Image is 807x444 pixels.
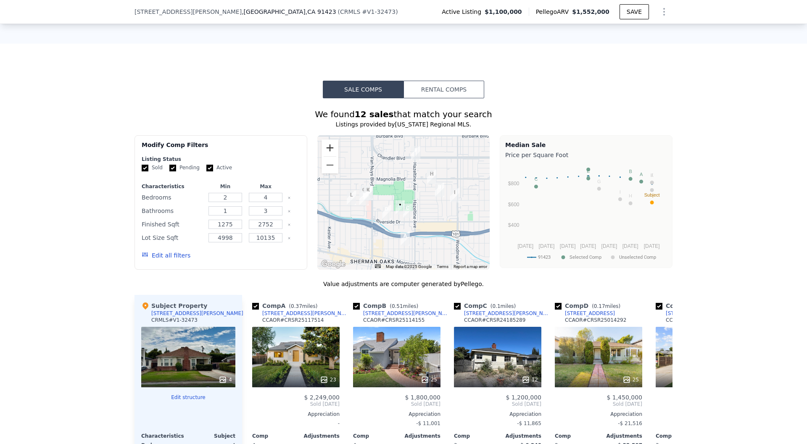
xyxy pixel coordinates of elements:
div: Max [247,183,284,190]
a: [STREET_ADDRESS][PERSON_NAME] [353,310,451,317]
div: [STREET_ADDRESS][PERSON_NAME] [363,310,451,317]
div: 4522 Calhoun Ave [401,231,410,246]
div: Comp C [454,302,519,310]
div: Adjustments [498,433,541,439]
span: Sold [DATE] [555,401,642,407]
span: -$ 11,001 [416,420,440,426]
div: Comp [656,433,699,439]
input: Active [206,165,213,171]
a: Report a map error [454,264,487,269]
text: [DATE] [622,243,638,249]
span: 0.1 [492,303,500,309]
button: Zoom in [322,139,338,156]
div: Comp [555,433,599,439]
button: Zoom out [322,157,338,173]
span: Sold [DATE] [656,401,743,407]
span: ( miles) [386,303,422,309]
div: Adjustments [296,433,340,439]
img: Google [319,259,347,270]
div: Comp D [555,302,624,310]
div: Modify Comp Filters [142,141,300,156]
a: Terms (opens in new tab) [437,264,448,269]
div: 4 [219,376,232,384]
div: Listing Status [142,156,300,163]
div: Appreciation [252,411,340,418]
div: Lot Size Sqft [142,232,203,244]
div: Min [207,183,244,190]
span: -$ 11,865 [517,420,541,426]
div: Median Sale [505,141,667,149]
div: 13925 Branton Pl [427,170,436,184]
strong: 12 sales [355,109,394,119]
div: Appreciation [656,411,743,418]
div: 14541 Addison St [359,186,369,200]
text: $800 [508,181,520,187]
span: $ 2,249,000 [304,394,340,401]
div: 14519 Addison [364,186,373,200]
div: Finished Sqft [142,218,203,230]
button: Clear [287,196,291,200]
div: Price per Square Foot [505,149,667,161]
button: Clear [287,236,291,240]
text: [DATE] [560,243,576,249]
a: [STREET_ADDRESS][PERSON_NAME] [656,310,753,317]
div: Value adjustments are computer generated by Pellego . [134,280,672,288]
span: ( miles) [487,303,519,309]
span: -$ 21,516 [618,420,642,426]
div: [STREET_ADDRESS][PERSON_NAME] [666,310,753,317]
div: Subject Property [141,302,207,310]
div: Comp [454,433,498,439]
span: 0.37 [291,303,302,309]
text: I [620,189,621,194]
text: [DATE] [539,243,555,249]
input: Pending [169,165,176,171]
button: Sale Comps [323,81,403,98]
text: E [587,168,590,173]
div: - [252,418,340,429]
div: 25 [622,376,639,384]
div: Comp B [353,302,422,310]
div: Appreciation [555,411,642,418]
text: A [640,172,643,177]
div: Comp [252,433,296,439]
text: Selected Comp [570,255,601,260]
button: Clear [287,223,291,226]
button: SAVE [620,4,649,19]
text: $600 [508,202,520,208]
label: Sold [142,164,163,171]
text: L [651,180,653,185]
div: [STREET_ADDRESS][PERSON_NAME] [464,310,551,317]
div: CCAOR # CRSR25014292 [565,317,626,323]
span: , [GEOGRAPHIC_DATA] [242,8,336,16]
span: 0.51 [392,303,403,309]
text: $400 [508,222,520,228]
span: , CA 91423 [306,8,336,15]
text: 91423 [538,255,551,260]
button: Edit all filters [142,251,190,260]
label: Pending [169,164,200,171]
text: [DATE] [580,243,596,249]
div: 4827 Stansbury Ave [403,204,412,218]
span: Active Listing [442,8,485,16]
a: [STREET_ADDRESS][PERSON_NAME] [454,310,551,317]
input: Sold [142,165,148,171]
text: [DATE] [601,243,617,249]
button: Rental Comps [403,81,484,98]
text: Unselected Comp [619,255,656,260]
div: Bedrooms [142,192,203,203]
div: [STREET_ADDRESS][PERSON_NAME] [262,310,350,317]
div: 14060 Chandler Blvd [411,146,420,160]
div: Listings provided by [US_STATE] Regional MLS . [134,120,672,129]
div: Comp [353,433,397,439]
div: 23 [320,376,336,384]
div: Appreciation [353,411,440,418]
span: Sold [DATE] [353,401,440,407]
div: [STREET_ADDRESS] [565,310,615,317]
text: Subject [644,192,660,197]
text: B [629,169,632,174]
text: H [629,193,632,198]
div: 4955 Woodman Ave [450,188,459,202]
button: Clear [287,210,291,213]
div: 12 [522,376,538,384]
div: Comp A [252,302,321,310]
